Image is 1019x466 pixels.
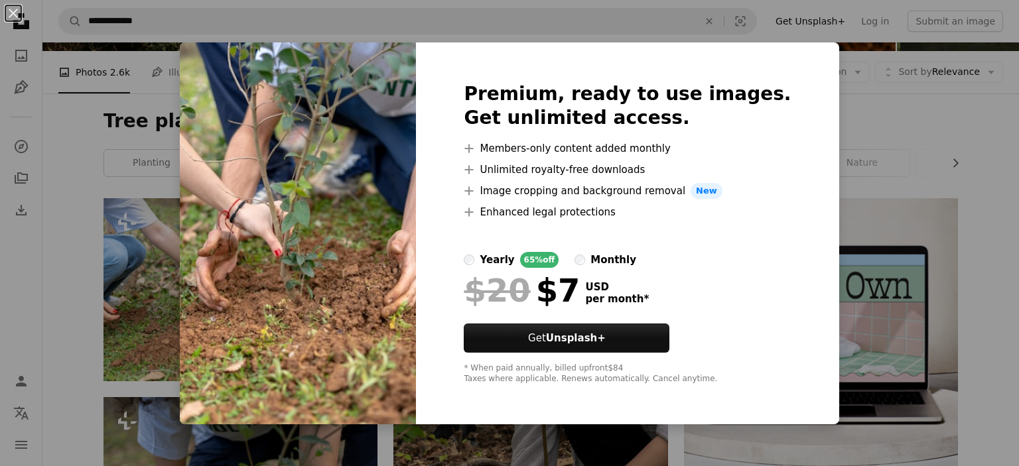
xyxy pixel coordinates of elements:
li: Image cropping and background removal [464,183,791,199]
div: $7 [464,273,580,308]
span: New [691,183,722,199]
button: GetUnsplash+ [464,323,669,353]
div: 65% off [520,252,559,268]
span: per month * [585,293,649,305]
span: USD [585,281,649,293]
img: premium_photo-1681140560806-928e8b9a9a20 [180,42,416,424]
div: * When paid annually, billed upfront $84 Taxes where applicable. Renews automatically. Cancel any... [464,363,791,384]
input: monthly [575,255,585,265]
div: monthly [590,252,636,268]
li: Enhanced legal protections [464,204,791,220]
li: Unlimited royalty-free downloads [464,162,791,178]
span: $20 [464,273,530,308]
h2: Premium, ready to use images. Get unlimited access. [464,82,791,130]
div: yearly [480,252,514,268]
li: Members-only content added monthly [464,141,791,156]
input: yearly65%off [464,255,474,265]
strong: Unsplash+ [546,332,606,344]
